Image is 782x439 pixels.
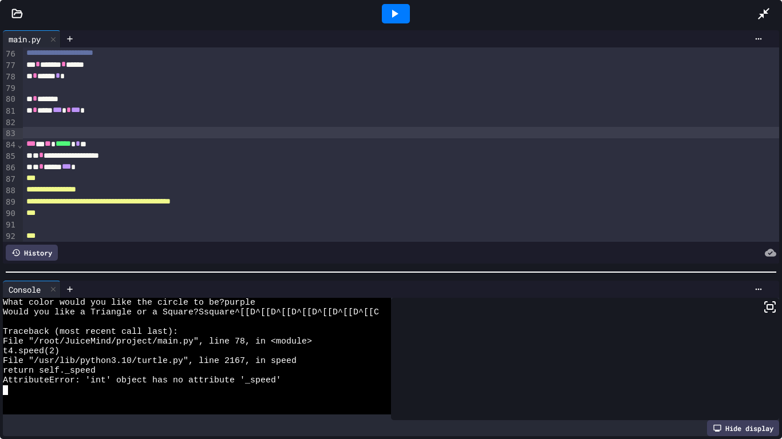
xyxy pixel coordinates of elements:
span: return self._speed [3,366,96,376]
span: What color would you like the circle to be?purple [3,298,255,308]
span: File "/usr/lib/python3.10/turtle.py", line 2167, in speed [3,356,297,366]
span: AttributeError: 'int' object has no attribute '_speed' [3,376,281,385]
span: Traceback (most recent call last): [3,327,178,337]
span: File "/root/JuiceMind/project/main.py", line 78, in <module> [3,337,312,346]
span: Would you like a Triangle or a Square?Ssquare^[[D^[[D^[[D^[[D^[[D^[[D^[[C [3,308,379,317]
